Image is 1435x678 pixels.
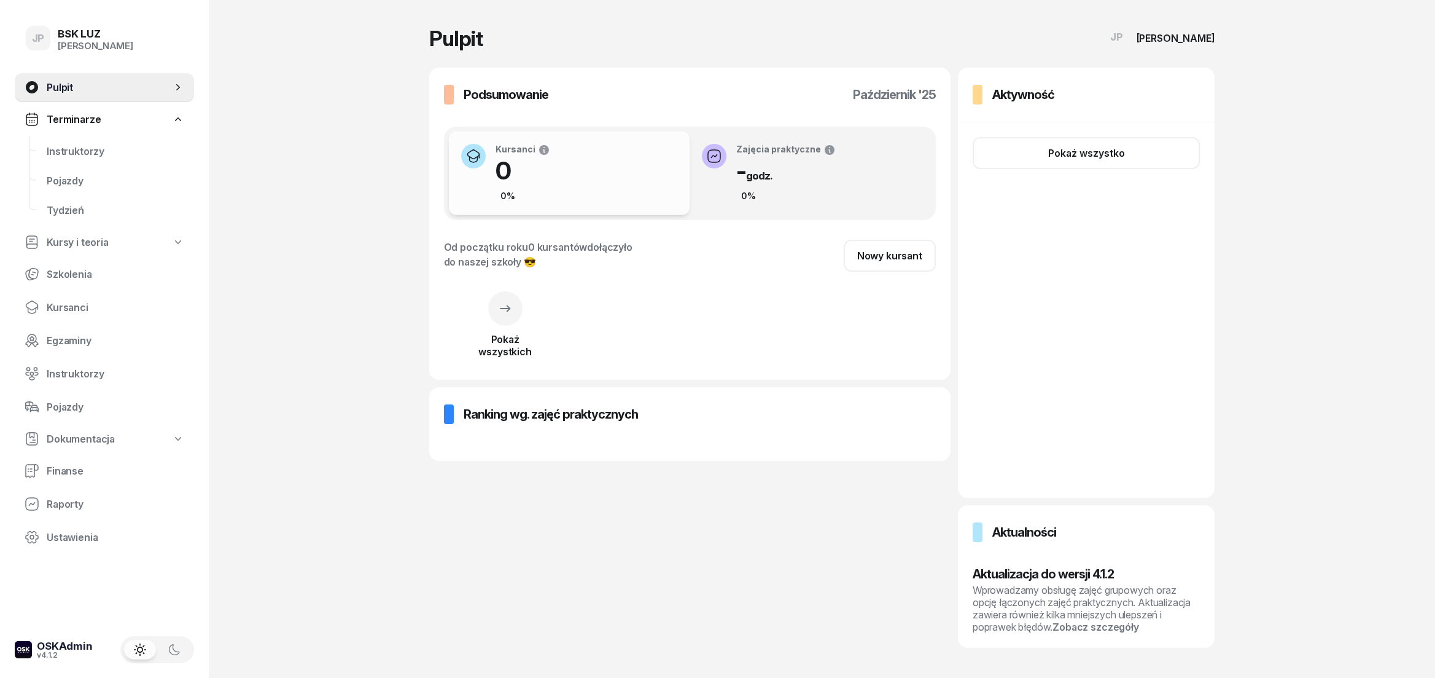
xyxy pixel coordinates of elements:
a: Nowy kursant [844,240,936,272]
div: Nowy kursant [857,250,922,262]
a: Pojazdy [15,392,194,422]
h3: październik '25 [853,85,936,104]
span: Kursanci [47,302,184,313]
div: Wprowadzamy obsługę zajęć grupowych oraz opcję łączonych zajęć praktycznych. Aktualizacja zawiera... [973,584,1200,633]
div: [PERSON_NAME] [1137,33,1215,43]
span: Instruktorzy [47,146,184,157]
h3: Ranking wg. zajęć praktycznych [464,404,638,424]
span: Instruktorzy [47,368,184,380]
button: Pokaż wszystko [973,137,1200,169]
a: Tydzień [37,195,194,225]
a: Raporty [15,489,194,519]
a: Finanse [15,456,194,486]
small: godz. [746,170,772,182]
div: [PERSON_NAME] [58,41,133,52]
span: Raporty [47,499,184,510]
img: logo-xs-dark@2x.png [15,641,32,658]
span: Pojazdy [47,401,184,413]
div: Kursanci [496,144,550,156]
h3: Aktualności [992,522,1056,542]
h3: Podsumowanie [464,85,548,104]
div: Zajęcia praktyczne [736,144,836,156]
span: Egzaminy [47,335,184,347]
span: Terminarze [47,114,101,125]
span: Szkolenia [47,269,184,280]
a: Instruktorzy [15,359,194,388]
a: Instruktorzy [37,136,194,166]
a: Szkolenia [15,259,194,289]
h1: Pulpit [429,28,483,49]
a: Pokażwszystkich [444,306,567,358]
h1: - [736,156,836,186]
h3: Aktualizacja do wersji 4.1.2 [973,564,1200,584]
a: AktywnośćPokaż wszystko [958,68,1215,498]
span: Kursy i teoria [47,237,109,248]
a: Ustawienia [15,522,194,552]
h1: 0 [496,156,550,186]
span: Pojazdy [47,175,184,187]
a: Kursanci [15,293,194,322]
div: BSK LUZ [58,29,133,39]
div: Pokaż wszystkich [444,333,567,358]
span: Dokumentacja [47,433,115,445]
div: Pokaż wszystko [1048,148,1125,159]
button: Zajęcia praktyczne-godz.0% [690,132,931,215]
span: Ustawienia [47,532,184,543]
span: JP [32,33,45,44]
span: Pulpit [47,82,172,93]
a: AktualnościAktualizacja do wersji 4.1.2Wprowadzamy obsługę zajęć grupowych oraz opcję łączonych z... [958,505,1215,648]
a: Terminarze [15,106,194,133]
span: JP [1110,32,1123,42]
div: OSKAdmin [37,641,93,652]
div: Od początku roku dołączyło do naszej szkoły 😎 [444,240,632,269]
div: v4.1.2 [37,652,93,659]
button: Kursanci00% [449,132,690,215]
a: Kursy i teoria [15,229,194,256]
div: 0% [496,189,520,203]
h3: Aktywność [992,85,1054,104]
span: 0 kursantów [528,241,587,253]
a: Pulpit [15,73,194,102]
a: Egzaminy [15,326,194,355]
span: Tydzień [47,205,184,216]
a: Pojazdy [37,166,194,195]
div: 0% [736,189,761,203]
span: Finanse [47,465,184,477]
a: Dokumentacja [15,425,194,452]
